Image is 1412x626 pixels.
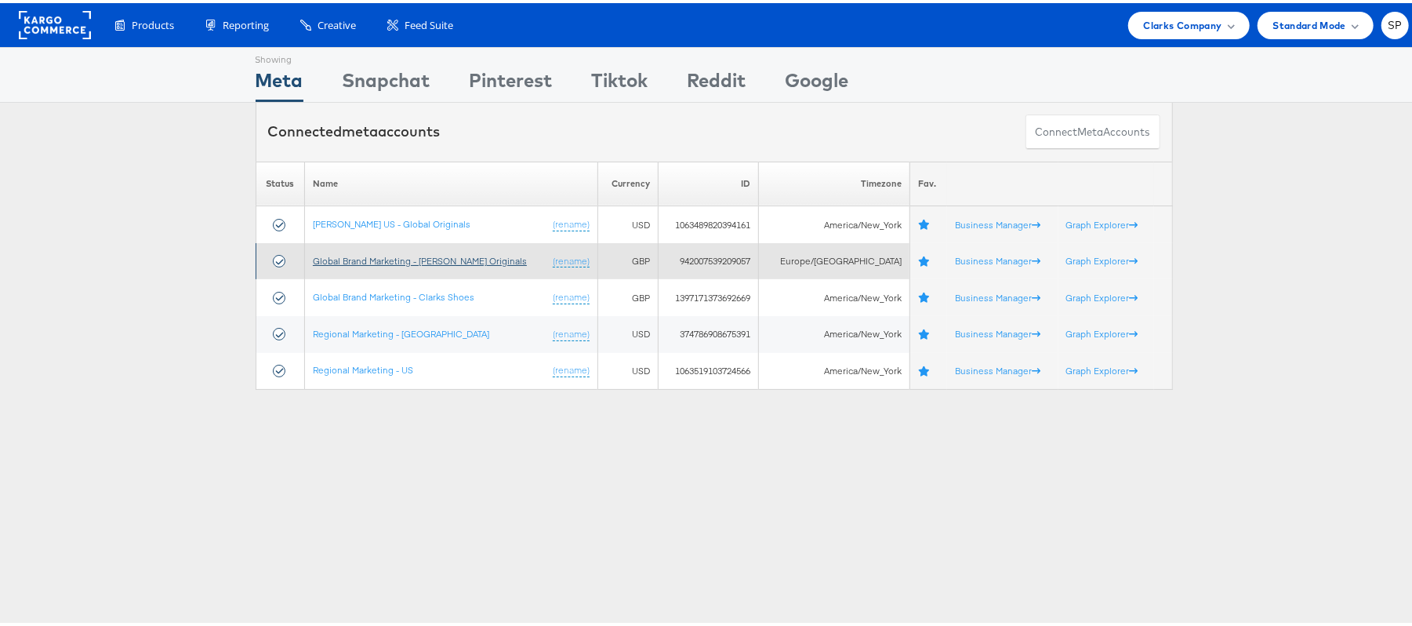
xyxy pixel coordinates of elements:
[758,276,909,313] td: America/New_York
[256,64,303,99] div: Meta
[597,350,658,387] td: USD
[256,158,305,203] th: Status
[313,361,413,373] a: Regional Marketing - US
[955,252,1040,264] a: Business Manager
[658,158,758,203] th: ID
[1025,111,1160,147] button: ConnectmetaAccounts
[313,288,474,300] a: Global Brand Marketing - Clarks Shoes
[658,313,758,350] td: 374786908675391
[688,64,746,99] div: Reddit
[268,118,441,139] div: Connected accounts
[313,215,470,227] a: [PERSON_NAME] US - Global Originals
[553,252,590,265] a: (rename)
[318,15,356,30] span: Creative
[313,325,489,337] a: Regional Marketing - [GEOGRAPHIC_DATA]
[786,64,849,99] div: Google
[658,276,758,313] td: 1397171373692669
[658,350,758,387] td: 1063519103724566
[658,203,758,240] td: 1063489820394161
[1144,14,1222,31] span: Clarks Company
[597,158,658,203] th: Currency
[553,361,590,374] a: (rename)
[1066,362,1138,373] a: Graph Explorer
[597,203,658,240] td: USD
[758,158,909,203] th: Timezone
[592,64,648,99] div: Tiktok
[758,203,909,240] td: America/New_York
[313,252,527,264] a: Global Brand Marketing - [PERSON_NAME] Originals
[553,288,590,301] a: (rename)
[658,240,758,277] td: 942007539209057
[955,325,1040,337] a: Business Manager
[553,325,590,338] a: (rename)
[256,45,303,64] div: Showing
[1388,17,1403,27] span: SP
[343,119,379,137] span: meta
[343,64,430,99] div: Snapchat
[1078,122,1104,136] span: meta
[1066,289,1138,300] a: Graph Explorer
[597,276,658,313] td: GBP
[1066,252,1138,264] a: Graph Explorer
[405,15,453,30] span: Feed Suite
[470,64,553,99] div: Pinterest
[955,216,1040,227] a: Business Manager
[758,350,909,387] td: America/New_York
[758,240,909,277] td: Europe/[GEOGRAPHIC_DATA]
[132,15,174,30] span: Products
[955,289,1040,300] a: Business Manager
[553,215,590,228] a: (rename)
[223,15,269,30] span: Reporting
[955,362,1040,373] a: Business Manager
[597,240,658,277] td: GBP
[758,313,909,350] td: America/New_York
[305,158,598,203] th: Name
[1273,14,1346,31] span: Standard Mode
[597,313,658,350] td: USD
[1066,325,1138,337] a: Graph Explorer
[1066,216,1138,227] a: Graph Explorer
